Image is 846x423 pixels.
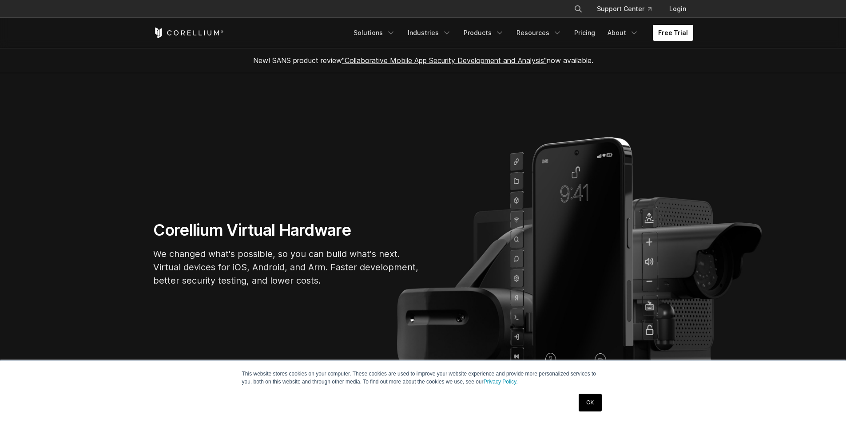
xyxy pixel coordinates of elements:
[563,1,693,17] div: Navigation Menu
[458,25,509,41] a: Products
[153,220,420,240] h1: Corellium Virtual Hardware
[342,56,547,65] a: "Collaborative Mobile App Security Development and Analysis"
[153,28,224,38] a: Corellium Home
[590,1,659,17] a: Support Center
[653,25,693,41] a: Free Trial
[511,25,567,41] a: Resources
[253,56,593,65] span: New! SANS product review now available.
[569,25,600,41] a: Pricing
[602,25,644,41] a: About
[348,25,401,41] a: Solutions
[662,1,693,17] a: Login
[570,1,586,17] button: Search
[484,379,518,385] a: Privacy Policy.
[402,25,457,41] a: Industries
[348,25,693,41] div: Navigation Menu
[153,247,420,287] p: We changed what's possible, so you can build what's next. Virtual devices for iOS, Android, and A...
[579,394,601,411] a: OK
[242,370,604,386] p: This website stores cookies on your computer. These cookies are used to improve your website expe...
